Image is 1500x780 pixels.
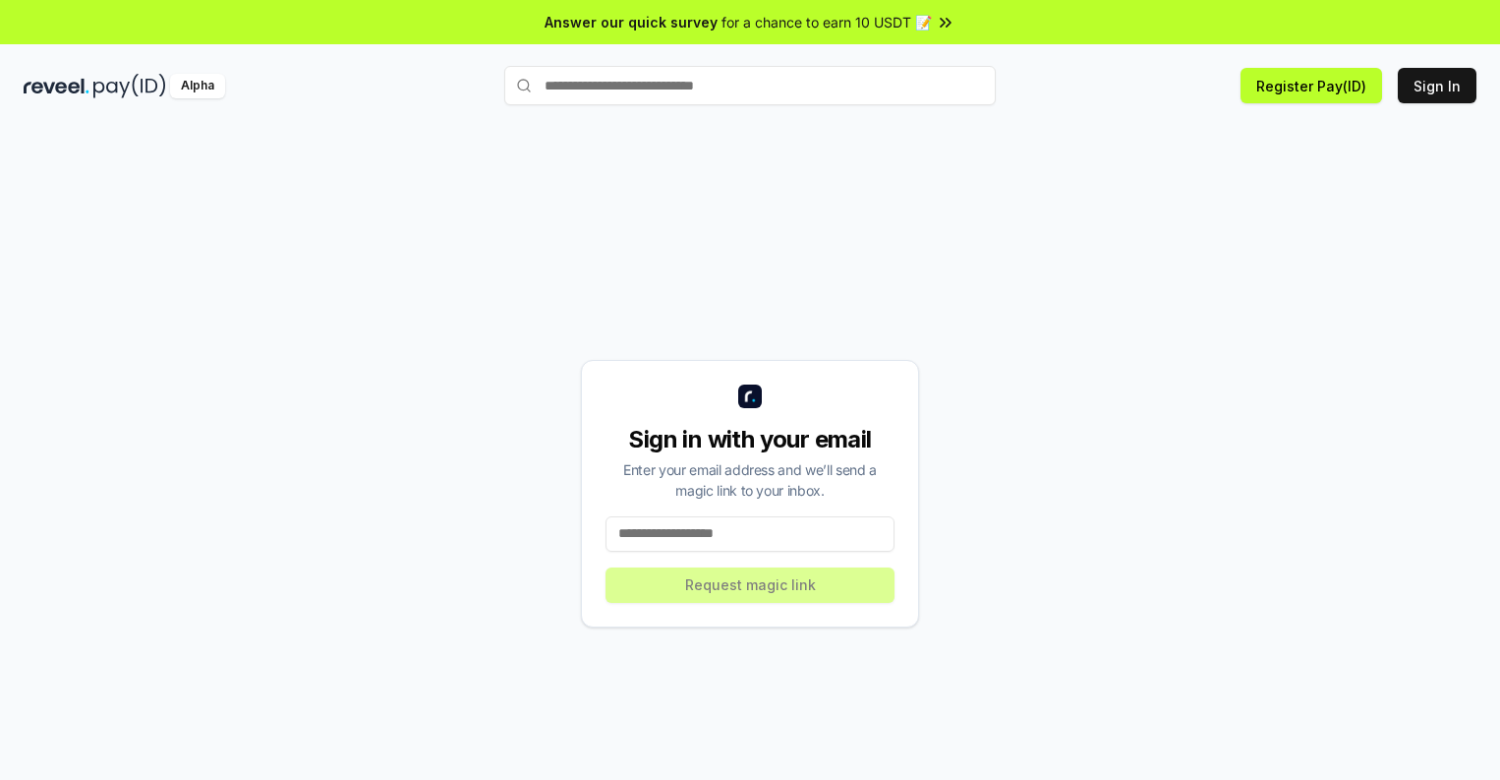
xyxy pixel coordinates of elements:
img: logo_small [738,385,762,408]
span: Answer our quick survey [545,12,718,32]
div: Alpha [170,74,225,98]
img: pay_id [93,74,166,98]
img: reveel_dark [24,74,89,98]
button: Sign In [1398,68,1476,103]
button: Register Pay(ID) [1240,68,1382,103]
div: Enter your email address and we’ll send a magic link to your inbox. [606,459,894,501]
div: Sign in with your email [606,424,894,455]
span: for a chance to earn 10 USDT 📝 [721,12,932,32]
